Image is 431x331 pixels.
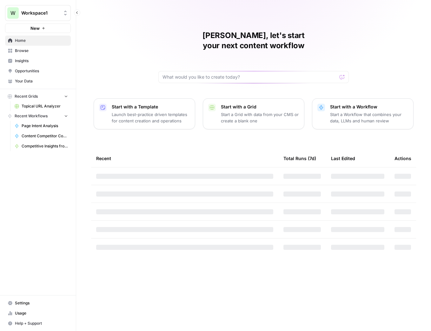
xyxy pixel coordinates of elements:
p: Start a Grid with data from your CMS or create a blank one [221,111,299,124]
span: Topical URL Analyzer [22,103,68,109]
button: Start with a TemplateLaunch best-practice driven templates for content creation and operations [94,98,195,129]
span: W [10,9,16,17]
a: Browse [5,46,71,56]
span: Insights [15,58,68,64]
span: Your Data [15,78,68,84]
a: Opportunities [5,66,71,76]
input: What would you like to create today? [162,74,337,80]
a: Settings [5,298,71,308]
a: Insights [5,56,71,66]
button: Start with a GridStart a Grid with data from your CMS or create a blank one [203,98,304,129]
a: Page Intent Analysis [12,121,71,131]
button: Workspace: Workspace1 [5,5,71,21]
a: Usage [5,308,71,318]
button: Start with a WorkflowStart a Workflow that combines your data, LLMs and human review [312,98,414,129]
button: New [5,23,71,33]
button: Recent Grids [5,92,71,101]
h1: [PERSON_NAME], let's start your next content workflow [158,30,349,51]
span: Settings [15,300,68,306]
div: Recent [96,150,273,167]
span: Competitive Insights from Primary KW [22,143,68,149]
div: Actions [395,150,411,167]
span: Page Intent Analysis [22,123,68,129]
div: Total Runs (7d) [283,150,316,167]
a: Home [5,36,71,46]
a: Content Competitor Comparison Report [12,131,71,141]
p: Launch best-practice driven templates for content creation and operations [112,111,190,124]
a: Your Data [5,76,71,86]
p: Start a Workflow that combines your data, LLMs and human review [330,111,408,124]
a: Competitive Insights from Primary KW [12,141,71,151]
span: Recent Workflows [15,113,48,119]
span: Recent Grids [15,94,38,99]
span: Workspace1 [21,10,60,16]
p: Start with a Workflow [330,104,408,110]
span: Opportunities [15,68,68,74]
button: Help + Support [5,318,71,328]
span: Help + Support [15,321,68,326]
span: Browse [15,48,68,54]
a: Topical URL Analyzer [12,101,71,111]
span: Usage [15,310,68,316]
button: Recent Workflows [5,111,71,121]
div: Last Edited [331,150,355,167]
span: New [30,25,40,31]
span: Home [15,38,68,43]
p: Start with a Template [112,104,190,110]
p: Start with a Grid [221,104,299,110]
span: Content Competitor Comparison Report [22,133,68,139]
